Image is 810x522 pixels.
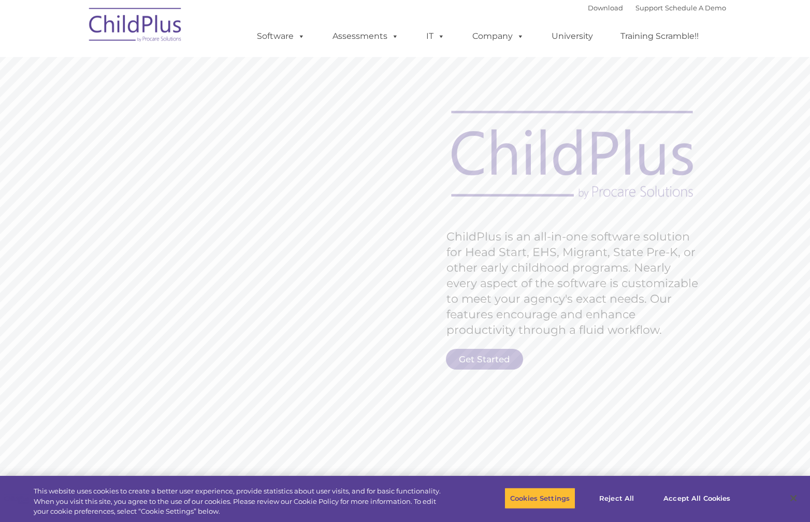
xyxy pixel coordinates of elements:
[416,26,455,47] a: IT
[247,26,315,47] a: Software
[588,4,623,12] a: Download
[635,4,663,12] a: Support
[504,487,575,509] button: Cookies Settings
[584,487,649,509] button: Reject All
[84,1,187,52] img: ChildPlus by Procare Solutions
[610,26,709,47] a: Training Scramble!!
[541,26,603,47] a: University
[588,4,726,12] font: |
[322,26,409,47] a: Assessments
[782,487,805,510] button: Close
[462,26,534,47] a: Company
[446,229,703,338] rs-layer: ChildPlus is an all-in-one software solution for Head Start, EHS, Migrant, State Pre-K, or other ...
[446,349,523,370] a: Get Started
[34,486,445,517] div: This website uses cookies to create a better user experience, provide statistics about user visit...
[665,4,726,12] a: Schedule A Demo
[658,487,736,509] button: Accept All Cookies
